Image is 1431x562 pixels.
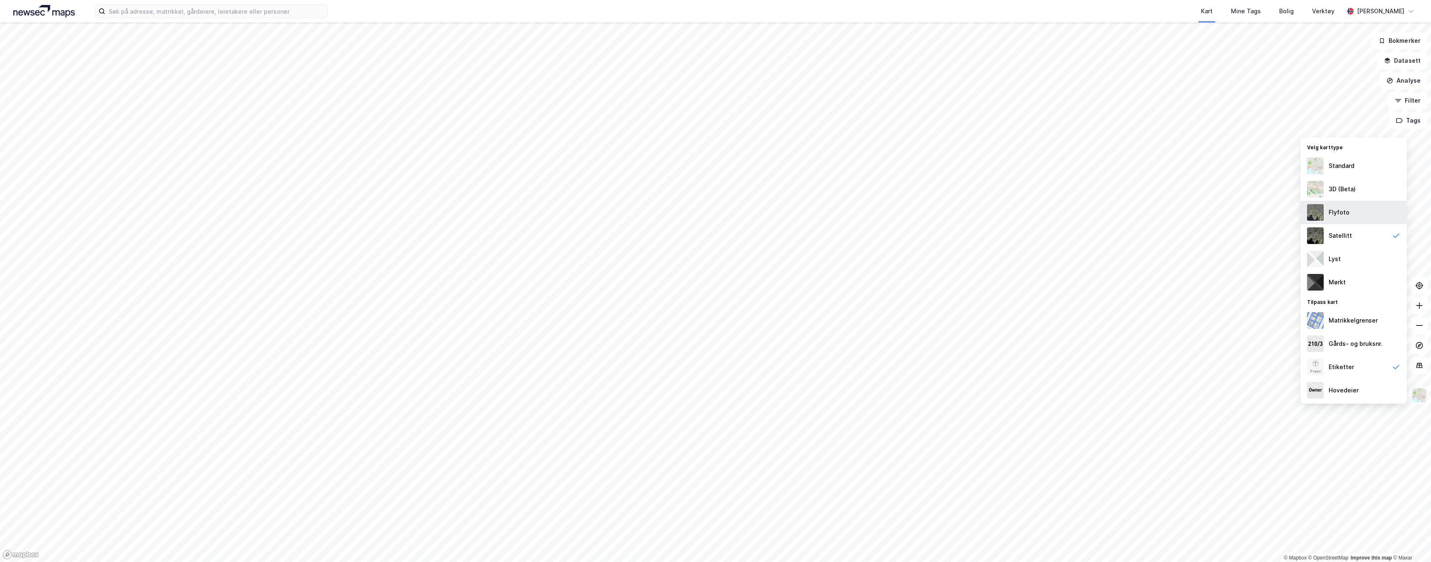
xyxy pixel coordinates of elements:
div: Verktøy [1312,6,1334,16]
a: Mapbox homepage [2,550,39,560]
a: OpenStreetMap [1308,555,1349,561]
img: cadastreBorders.cfe08de4b5ddd52a10de.jpeg [1307,312,1324,329]
div: Kontrollprogram for chat [1389,522,1431,562]
button: Filter [1388,92,1428,109]
div: [PERSON_NAME] [1357,6,1404,16]
img: Z [1307,359,1324,375]
div: Etiketter [1329,362,1354,372]
input: Søk på adresse, matrikkel, gårdeiere, leietakere eller personer [105,5,327,17]
div: Velg karttype [1300,139,1407,154]
div: Matrikkelgrenser [1329,316,1378,325]
div: Bolig [1279,6,1294,16]
div: Kart [1201,6,1213,16]
img: cadastreKeys.547ab17ec502f5a4ef2b.jpeg [1307,335,1324,352]
div: Gårds- og bruksnr. [1329,339,1382,349]
button: Bokmerker [1372,32,1428,49]
button: Analyse [1379,72,1428,89]
button: Datasett [1377,52,1428,69]
a: Mapbox [1284,555,1307,561]
img: luj3wr1y2y3+OchiMxRmMxRlscgabnMEmZ7DJGWxyBpucwSZnsMkZbHIGm5zBJmewyRlscgabnMEmZ7DJGWxyBpucwSZnsMkZ... [1307,251,1324,267]
a: Improve this map [1351,555,1392,561]
img: Z [1411,387,1427,403]
div: Lyst [1329,254,1341,264]
img: majorOwner.b5e170eddb5c04bfeeff.jpeg [1307,382,1324,399]
button: Tags [1389,112,1428,129]
div: Standard [1329,161,1354,171]
div: Tilpass kart [1300,294,1407,309]
div: Flyfoto [1329,207,1349,217]
iframe: Chat Widget [1389,522,1431,562]
div: 3D (Beta) [1329,184,1356,194]
img: Z [1307,158,1324,174]
div: Mørkt [1329,277,1346,287]
img: Z [1307,181,1324,197]
img: 9k= [1307,227,1324,244]
img: nCdM7BzjoCAAAAAElFTkSuQmCC [1307,274,1324,291]
img: Z [1307,204,1324,221]
img: logo.a4113a55bc3d86da70a041830d287a7e.svg [13,5,75,17]
div: Satellitt [1329,231,1352,241]
div: Hovedeier [1329,385,1359,395]
div: Mine Tags [1231,6,1261,16]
